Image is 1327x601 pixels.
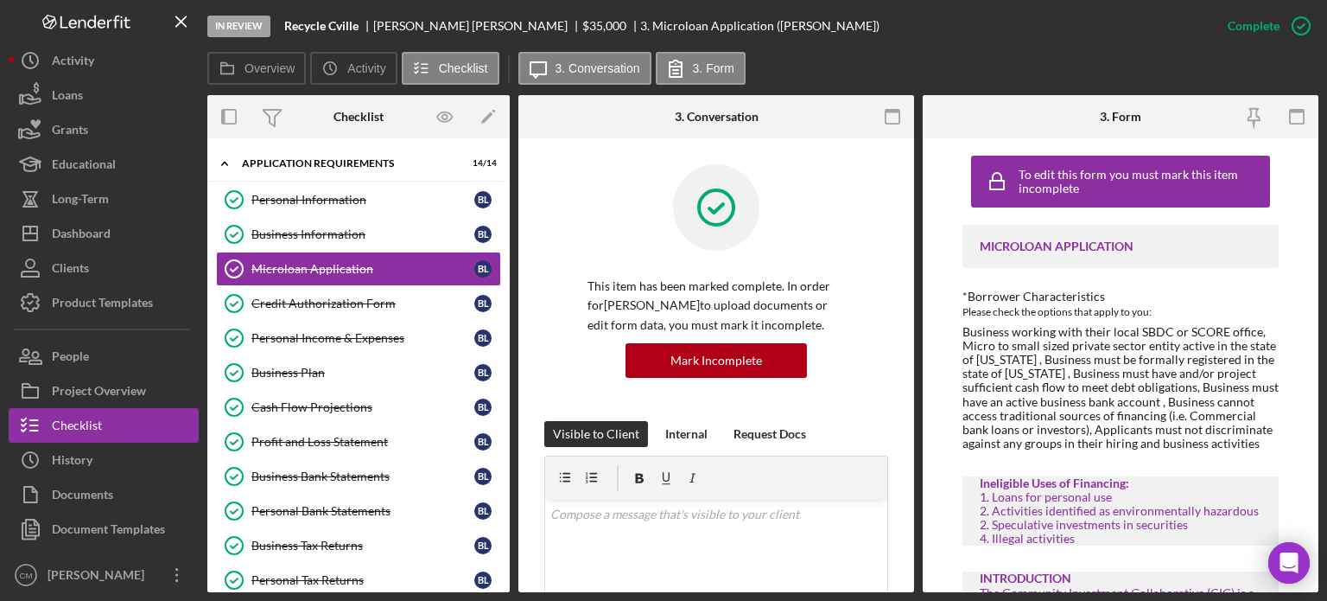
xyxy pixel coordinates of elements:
[52,147,116,186] div: Educational
[333,110,384,124] div: Checklist
[474,572,492,589] div: B L
[52,339,89,378] div: People
[9,408,199,443] a: Checklist
[553,421,639,447] div: Visible to Client
[251,193,474,207] div: Personal Information
[52,78,83,117] div: Loans
[9,147,199,182] button: Educational
[9,78,199,112] button: Loans
[474,468,492,485] div: B L
[1210,9,1318,43] button: Complete
[9,477,199,512] button: Documents
[216,494,501,528] a: Personal Bank StatementsBL
[474,329,492,347] div: B L
[9,112,199,147] button: Grants
[52,112,88,151] div: Grants
[1268,542,1310,584] div: Open Intercom Messenger
[9,216,199,251] button: Dashboard
[310,52,397,85] button: Activity
[347,61,385,75] label: Activity
[20,571,33,580] text: CM
[9,285,199,320] button: Product Templates
[52,182,109,221] div: Long-Term
[244,61,295,75] label: Overview
[216,425,501,459] a: Profit and Loss StatementBL
[665,421,708,447] div: Internal
[439,61,488,75] label: Checklist
[962,290,1279,304] div: *Borrower Characteristics
[474,502,492,520] div: B L
[207,16,270,37] div: In Review
[251,400,474,414] div: Cash Flow Projections
[402,52,499,85] button: Checklist
[1228,9,1279,43] div: Complete
[52,443,92,482] div: History
[242,158,454,169] div: APPLICATION REQUIREMENTS
[251,227,474,241] div: Business Information
[582,18,626,33] span: $35,000
[216,217,501,252] a: Business InformationBL
[9,251,199,285] button: Clients
[1019,168,1266,195] div: To edit this form you must mark this item incomplete
[474,226,492,243] div: B L
[216,182,501,217] a: Personal InformationBL
[52,408,102,447] div: Checklist
[670,343,762,378] div: Mark Incomplete
[216,355,501,390] a: Business PlanBL
[52,251,89,290] div: Clients
[656,52,746,85] button: 3. Form
[207,52,306,85] button: Overview
[9,339,199,374] button: People
[251,262,474,276] div: Microloan Application
[52,216,111,255] div: Dashboard
[474,537,492,554] div: B L
[556,61,640,75] label: 3. Conversation
[474,295,492,312] div: B L
[216,459,501,494] a: Business Bank StatementsBL
[725,421,815,447] button: Request Docs
[474,433,492,451] div: B L
[216,321,501,355] a: Personal Income & ExpensesBL
[373,19,582,33] div: [PERSON_NAME] [PERSON_NAME]
[9,558,199,592] button: CM[PERSON_NAME]
[9,182,199,216] button: Long-Term
[625,343,807,378] button: Mark Incomplete
[251,539,474,553] div: Business Tax Returns
[52,374,146,412] div: Project Overview
[9,374,199,408] button: Project Overview
[216,528,501,563] a: Business Tax ReturnsBL
[693,61,734,75] label: 3. Form
[1100,110,1141,124] div: 3. Form
[52,512,165,551] div: Document Templates
[43,558,156,597] div: [PERSON_NAME]
[251,297,474,310] div: Credit Authorization Form
[216,563,501,598] a: Personal Tax ReturnsBL
[640,19,879,33] div: 3. Microloan Application ([PERSON_NAME])
[980,240,1261,253] div: MICROLOAN APPLICATION
[474,364,492,381] div: B L
[9,443,199,477] button: History
[474,260,492,278] div: B L
[284,19,359,33] b: Recycle Cville
[544,421,648,447] button: Visible to Client
[251,331,474,345] div: Personal Income & Expenses
[474,191,492,208] div: B L
[980,490,1261,546] div: 1. Loans for personal use 2. Activities identified as environmentally hazardous 2. Speculative in...
[216,390,501,425] a: Cash Flow ProjectionsBL
[216,252,501,286] a: Microloan ApplicationBL
[9,512,199,547] button: Document Templates
[675,110,759,124] div: 3. Conversation
[518,52,651,85] button: 3. Conversation
[587,277,845,335] p: This item has been marked complete. In order for [PERSON_NAME] to upload documents or edit form d...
